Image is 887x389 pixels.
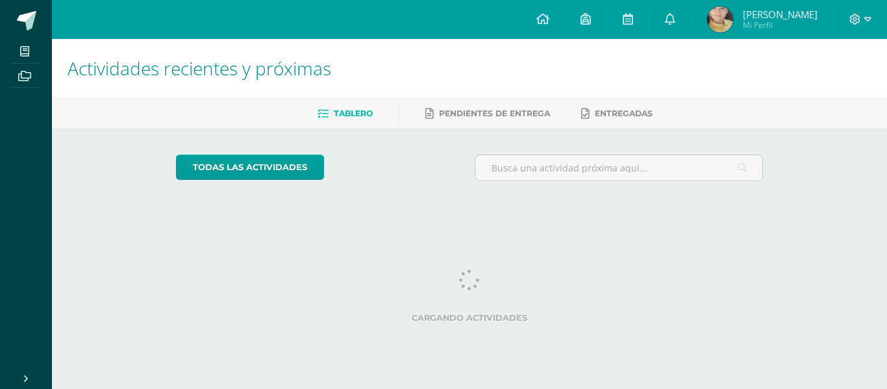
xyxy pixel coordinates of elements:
[707,6,733,32] img: 383cc7b371c47e37abd49284a1b7a115.png
[68,56,331,81] span: Actividades recientes y próximas
[595,108,653,118] span: Entregadas
[475,155,763,181] input: Busca una actividad próxima aquí...
[176,155,324,180] a: todas las Actividades
[743,19,818,31] span: Mi Perfil
[334,108,373,118] span: Tablero
[581,103,653,124] a: Entregadas
[176,313,764,323] label: Cargando actividades
[439,108,550,118] span: Pendientes de entrega
[318,103,373,124] a: Tablero
[743,8,818,21] span: [PERSON_NAME]
[425,103,550,124] a: Pendientes de entrega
